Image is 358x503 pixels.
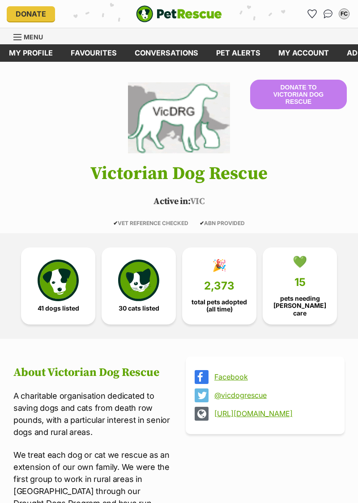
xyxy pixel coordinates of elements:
a: PetRescue [136,5,222,22]
img: chat-41dd97257d64d25036548639549fe6c8038ab92f7586957e7f3b1b290dea8141.svg [324,9,333,18]
span: 2,373 [204,280,234,292]
span: 41 dogs listed [38,305,79,312]
a: Donate [7,6,55,21]
img: Victorian Dog Rescue [128,80,230,156]
img: logo-e224e6f780fb5917bec1dbf3a21bbac754714ae5b6737aabdf751b685950b380.svg [136,5,222,22]
p: A charitable organisation dedicated to saving dogs and cats from death row pounds, with a particu... [13,390,172,438]
h2: About Victorian Dog Rescue [13,366,172,379]
a: My account [269,44,338,62]
a: conversations [126,44,207,62]
div: FC [340,9,349,18]
a: 41 dogs listed [21,247,95,324]
a: 💚 15 pets needing [PERSON_NAME] care [263,247,337,324]
a: Favourites [305,7,319,21]
div: 🎉 [212,259,226,272]
a: Pet alerts [207,44,269,62]
img: cat-icon-068c71abf8fe30c970a85cd354bc8e23425d12f6e8612795f06af48be43a487a.svg [118,260,159,301]
button: My account [337,7,351,21]
a: Favourites [62,44,126,62]
a: [URL][DOMAIN_NAME] [214,409,332,418]
span: Active in: [153,196,190,207]
icon: ✔ [200,220,204,226]
span: ABN PROVIDED [200,220,245,226]
span: pets needing [PERSON_NAME] care [270,295,329,316]
span: Menu [24,33,43,41]
ul: Account quick links [305,7,351,21]
span: total pets adopted (all time) [190,298,249,313]
a: @vicdogrescue [214,391,332,399]
div: 💚 [293,255,307,269]
button: Donate to Victorian Dog Rescue [250,80,347,109]
a: 🎉 2,373 total pets adopted (all time) [182,247,256,324]
img: petrescue-icon-eee76f85a60ef55c4a1927667547b313a7c0e82042636edf73dce9c88f694885.svg [38,260,79,301]
a: Facebook [214,373,332,381]
a: Menu [13,28,49,44]
a: 30 cats listed [102,247,176,324]
span: 15 [294,276,306,289]
span: VET REFERENCE CHECKED [113,220,188,226]
a: Conversations [321,7,335,21]
span: 30 cats listed [119,305,159,312]
icon: ✔ [113,220,118,226]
